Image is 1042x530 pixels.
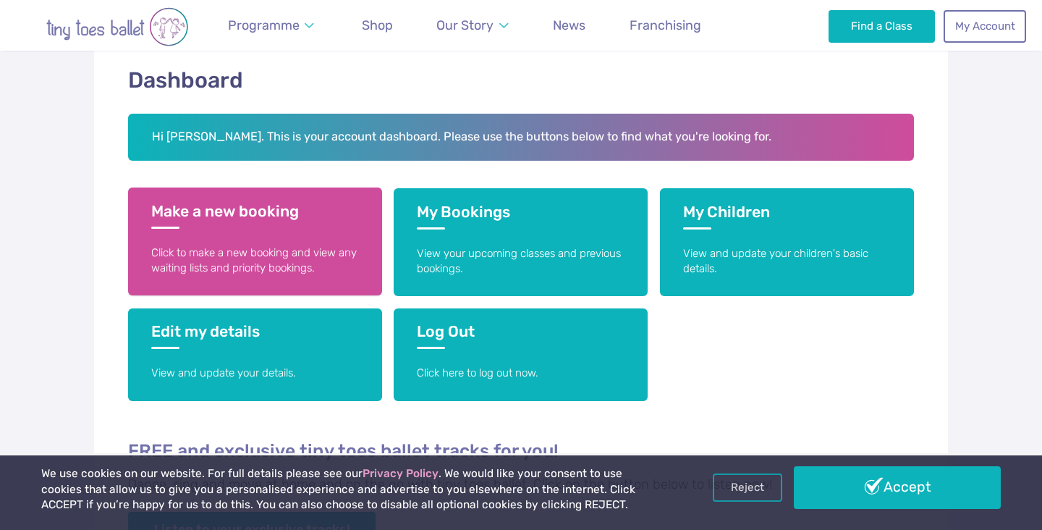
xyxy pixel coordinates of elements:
[944,10,1026,42] a: My Account
[16,7,219,46] img: tiny toes ballet
[683,246,891,277] p: View and update your children's basic details.
[151,202,359,229] h3: Make a new booking
[417,203,624,230] h3: My Bookings
[151,322,359,349] h3: Edit my details
[151,366,359,381] p: View and update your details.
[829,10,935,42] a: Find a Class
[794,466,1001,508] a: Accept
[228,17,300,33] span: Programme
[362,17,393,33] span: Shop
[546,9,592,42] a: News
[221,9,321,42] a: Programme
[394,188,648,296] a: My Bookings View your upcoming classes and previous bookings.
[41,466,665,513] p: We use cookies on our website. For full details please see our . We would like your consent to us...
[553,17,585,33] span: News
[128,188,382,295] a: Make a new booking Click to make a new booking and view any waiting lists and priority bookings.
[128,114,914,161] h2: Hi [PERSON_NAME]. This is your account dashboard. Please use the buttons below to find what you'r...
[713,474,782,501] a: Reject
[417,246,624,277] p: View your upcoming classes and previous bookings.
[660,188,914,296] a: My Children View and update your children's basic details.
[623,9,708,42] a: Franchising
[417,322,624,349] h3: Log Out
[151,245,359,277] p: Click to make a new booking and view any waiting lists and priority bookings.
[683,203,891,230] h3: My Children
[430,9,515,42] a: Our Story
[363,467,439,480] a: Privacy Policy
[630,17,701,33] span: Franchising
[436,17,494,33] span: Our Story
[417,366,624,381] p: Click here to log out now.
[394,308,648,401] a: Log Out Click here to log out now.
[128,308,382,401] a: Edit my details View and update your details.
[128,65,914,96] h1: Dashboard
[128,439,914,462] h4: FREE and exclusive tiny toes ballet tracks for you!
[355,9,399,42] a: Shop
